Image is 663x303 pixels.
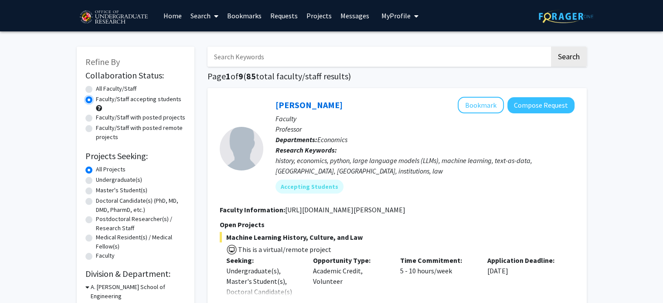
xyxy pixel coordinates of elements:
[96,214,186,233] label: Postdoctoral Researcher(s) / Research Staff
[91,283,186,301] h3: A. [PERSON_NAME] School of Engineering
[220,219,575,230] p: Open Projects
[85,269,186,279] h2: Division & Department:
[96,233,186,251] label: Medical Resident(s) / Medical Fellow(s)
[507,97,575,113] button: Compose Request to Peter Murrell
[96,165,126,174] label: All Projects
[7,264,37,296] iframe: Chat
[275,180,343,194] mat-chip: Accepting Students
[223,0,266,31] a: Bookmarks
[96,186,147,195] label: Master's Student(s)
[275,155,575,176] div: history, economics, python, large language models (LLMs), machine learning, text-as-data, [GEOGRA...
[238,71,243,82] span: 9
[85,70,186,81] h2: Collaboration Status:
[400,255,474,266] p: Time Commitment:
[226,71,231,82] span: 1
[77,7,150,28] img: University of Maryland Logo
[539,10,593,23] img: ForagerOne Logo
[266,0,302,31] a: Requests
[220,205,285,214] b: Faculty Information:
[317,135,347,144] span: Economics
[275,124,575,134] p: Professor
[275,135,317,144] b: Departments:
[96,84,136,93] label: All Faculty/Staff
[226,255,300,266] p: Seeking:
[96,175,142,184] label: Undergraduate(s)
[275,146,337,154] b: Research Keywords:
[220,232,575,242] span: Machine Learning History, Culture, and Law
[96,95,181,104] label: Faculty/Staff accepting students
[186,0,223,31] a: Search
[96,196,186,214] label: Doctoral Candidate(s) (PhD, MD, DMD, PharmD, etc.)
[96,113,185,122] label: Faculty/Staff with posted projects
[313,255,387,266] p: Opportunity Type:
[275,99,343,110] a: [PERSON_NAME]
[207,47,550,67] input: Search Keywords
[381,11,411,20] span: My Profile
[336,0,374,31] a: Messages
[96,123,186,142] label: Faculty/Staff with posted remote projects
[275,113,575,124] p: Faculty
[207,71,587,82] h1: Page of ( total faculty/staff results)
[237,245,331,254] span: This is a virtual/remote project
[159,0,186,31] a: Home
[551,47,587,67] button: Search
[458,97,504,113] button: Add Peter Murrell to Bookmarks
[285,205,405,214] fg-read-more: [URL][DOMAIN_NAME][PERSON_NAME]
[302,0,336,31] a: Projects
[85,56,120,67] span: Refine By
[246,71,256,82] span: 85
[96,251,115,260] label: Faculty
[487,255,561,266] p: Application Deadline:
[85,151,186,161] h2: Projects Seeking:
